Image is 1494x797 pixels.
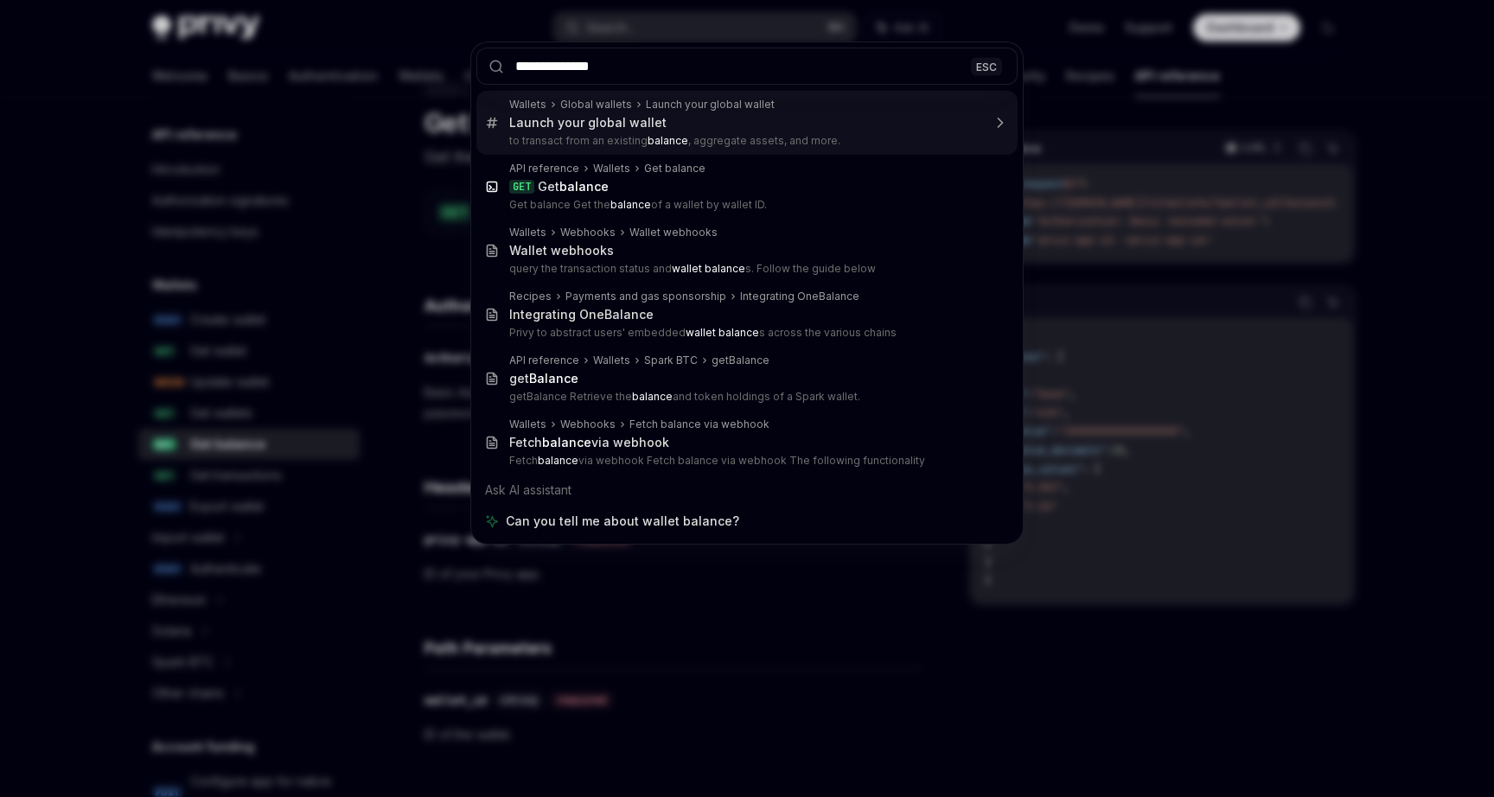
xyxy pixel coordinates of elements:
p: Privy to abstract users' embedded s across the various chains [509,326,981,340]
div: API reference [509,162,579,175]
b: wallet balance [672,262,745,275]
div: Wallets [509,226,546,239]
p: to transact from an existing , aggregate assets, and more. [509,134,981,148]
div: ESC [971,57,1002,75]
div: Recipes [509,290,552,303]
div: Spark BTC [644,354,698,367]
b: balance [648,134,688,147]
div: Launch your global wallet [509,115,667,131]
div: Webhooks [560,226,616,239]
div: get [509,371,578,386]
b: wallet balance [686,326,759,339]
b: balance [610,198,651,211]
div: Payments and gas sponsorship [565,290,726,303]
div: Global wallets [560,98,632,112]
p: Fetch via webhook Fetch balance via webhook The following functionality [509,454,981,468]
div: Wallets [593,354,630,367]
div: Get [538,179,609,194]
div: Fetch balance via webhook [629,418,769,431]
div: Webhooks [560,418,616,431]
div: Wallets [593,162,630,175]
div: Ask AI assistant [476,475,1018,506]
div: API reference [509,354,579,367]
div: Wallet webhooks [629,226,718,239]
b: Balance [529,371,578,386]
div: GET [509,180,534,194]
div: Get balance [644,162,705,175]
div: Wallets [509,418,546,431]
p: getBalance Retrieve the and token holdings of a Spark wallet. [509,390,981,404]
p: query the transaction status and s. Follow the guide below [509,262,981,276]
div: Wallet webhooks [509,243,614,258]
div: Integrating OneBalance [509,307,654,322]
b: balance [632,390,673,403]
b: balance [542,435,591,450]
span: Can you tell me about wallet balance? [506,513,739,530]
div: Integrating OneBalance [740,290,859,303]
b: balance [559,179,609,194]
div: Launch your global wallet [646,98,775,112]
p: Get balance Get the of a wallet by wallet ID. [509,198,981,212]
div: Wallets [509,98,546,112]
div: getBalance [712,354,769,367]
div: Fetch via webhook [509,435,669,450]
b: balance [538,454,578,467]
